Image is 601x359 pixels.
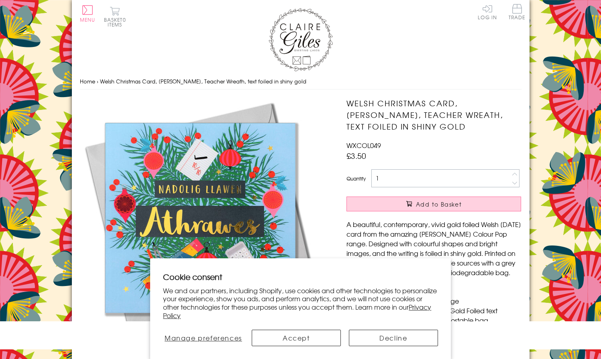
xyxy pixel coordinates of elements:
span: Welsh Christmas Card, [PERSON_NAME], Teacher Wreath, text foiled in shiny gold [100,77,306,85]
span: Menu [80,16,96,23]
button: Manage preferences [163,330,243,346]
button: Basket0 items [104,6,126,27]
span: › [97,77,98,85]
button: Menu [80,5,96,22]
span: Manage preferences [165,333,242,343]
span: WXCOL049 [346,140,381,150]
span: Trade [509,4,526,20]
button: Accept [252,330,341,346]
span: £3.50 [346,150,366,161]
p: A beautiful, contemporary, vivid gold foiled Welsh [DATE] card from the amazing [PERSON_NAME] Col... [346,219,521,277]
h2: Cookie consent [163,271,438,282]
button: Decline [349,330,438,346]
img: Welsh Christmas Card, Athrawes, Teacher Wreath, text foiled in shiny gold [80,97,321,338]
a: Privacy Policy [163,302,431,320]
span: Add to Basket [416,200,462,208]
a: Trade [509,4,526,21]
span: 0 items [108,16,126,28]
label: Quantity [346,175,366,182]
button: Add to Basket [346,197,521,211]
nav: breadcrumbs [80,73,522,90]
a: Home [80,77,95,85]
p: We and our partners, including Shopify, use cookies and other technologies to personalize your ex... [163,286,438,320]
h1: Welsh Christmas Card, [PERSON_NAME], Teacher Wreath, text foiled in shiny gold [346,97,521,132]
a: Log In [478,4,497,20]
img: Claire Giles Greetings Cards [269,8,333,71]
